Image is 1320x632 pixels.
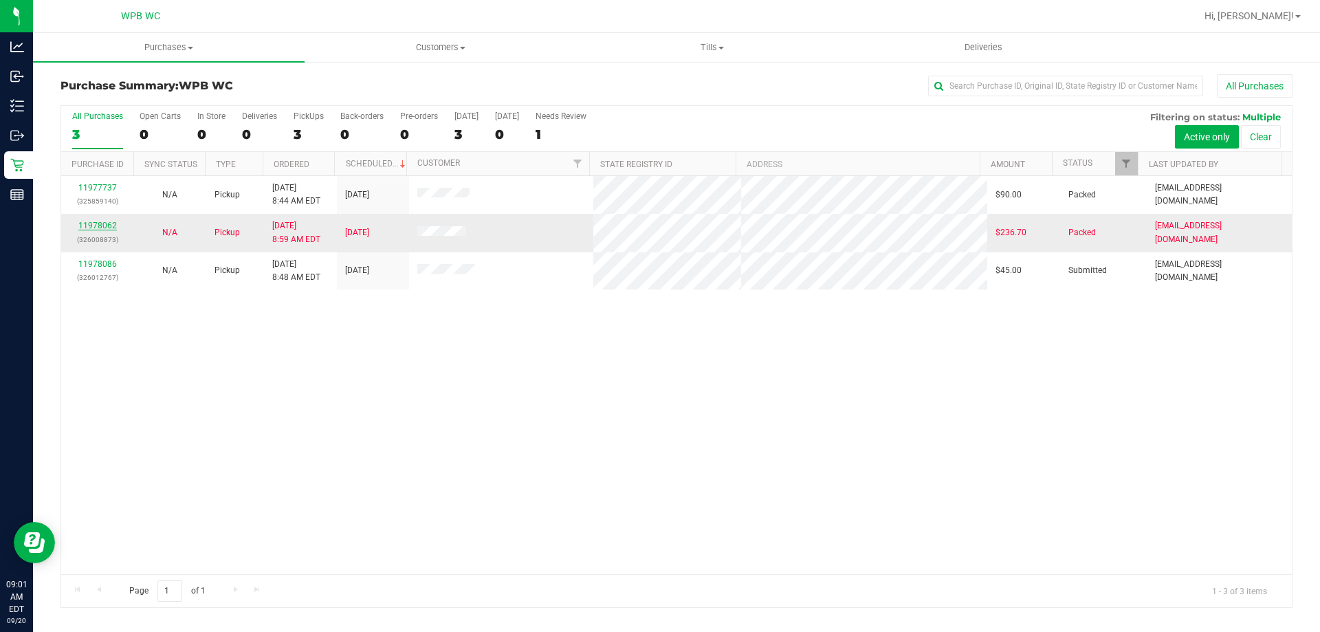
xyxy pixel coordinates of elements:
a: Deliveries [848,33,1119,62]
input: Search Purchase ID, Original ID, State Registry ID or Customer Name... [928,76,1203,96]
span: Submitted [1068,264,1107,277]
span: Not Applicable [162,265,177,275]
inline-svg: Inbound [10,69,24,83]
a: Scheduled [346,159,408,168]
span: Tills [577,41,847,54]
button: Active only [1175,125,1239,149]
button: N/A [162,226,177,239]
a: Amount [991,160,1025,169]
span: [DATE] [345,188,369,201]
div: All Purchases [72,111,123,121]
span: [EMAIL_ADDRESS][DOMAIN_NAME] [1155,182,1284,208]
div: 0 [140,127,181,142]
span: WPB WC [179,79,233,92]
a: Customer [417,158,460,168]
input: 1 [157,580,182,602]
div: Open Carts [140,111,181,121]
span: 1 - 3 of 3 items [1201,580,1278,601]
a: Sync Status [144,160,197,169]
a: Tills [576,33,848,62]
div: 3 [294,127,324,142]
div: 0 [340,127,384,142]
span: [DATE] 8:44 AM EDT [272,182,320,208]
div: Back-orders [340,111,384,121]
span: $45.00 [995,264,1022,277]
button: All Purchases [1217,74,1292,98]
span: Hi, [PERSON_NAME]! [1204,10,1294,21]
span: [EMAIL_ADDRESS][DOMAIN_NAME] [1155,258,1284,284]
span: [DATE] [345,264,369,277]
div: In Store [197,111,225,121]
div: 0 [400,127,438,142]
inline-svg: Analytics [10,40,24,54]
span: Pickup [214,226,240,239]
span: [DATE] [345,226,369,239]
a: Ordered [274,160,309,169]
span: Packed [1068,188,1096,201]
span: $90.00 [995,188,1022,201]
span: [DATE] 8:59 AM EDT [272,219,320,246]
a: 11978086 [78,259,117,269]
span: [DATE] 8:48 AM EDT [272,258,320,284]
a: Last Updated By [1149,160,1218,169]
span: $236.70 [995,226,1026,239]
span: WPB WC [121,10,160,22]
div: Deliveries [242,111,277,121]
div: [DATE] [495,111,519,121]
span: Pickup [214,188,240,201]
div: 3 [454,127,478,142]
span: [EMAIL_ADDRESS][DOMAIN_NAME] [1155,219,1284,246]
span: Purchases [33,41,305,54]
div: 0 [495,127,519,142]
a: 11978062 [78,221,117,230]
a: 11977737 [78,183,117,193]
inline-svg: Reports [10,188,24,201]
div: [DATE] [454,111,478,121]
div: 1 [536,127,586,142]
button: N/A [162,188,177,201]
inline-svg: Outbound [10,129,24,142]
a: Customers [305,33,576,62]
div: 3 [72,127,123,142]
inline-svg: Inventory [10,99,24,113]
a: Status [1063,158,1092,168]
p: (326012767) [69,271,125,284]
a: Type [216,160,236,169]
span: Page of 1 [118,580,217,602]
span: Packed [1068,226,1096,239]
span: Filtering on status: [1150,111,1240,122]
span: Not Applicable [162,190,177,199]
a: Filter [566,152,589,175]
span: Not Applicable [162,228,177,237]
th: Address [736,152,980,176]
a: State Registry ID [600,160,672,169]
div: Needs Review [536,111,586,121]
a: Purchase ID [71,160,124,169]
button: N/A [162,264,177,277]
span: Multiple [1242,111,1281,122]
div: Pre-orders [400,111,438,121]
button: Clear [1241,125,1281,149]
a: Purchases [33,33,305,62]
p: (326008873) [69,233,125,246]
p: 09/20 [6,615,27,626]
span: Pickup [214,264,240,277]
div: 0 [197,127,225,142]
div: PickUps [294,111,324,121]
inline-svg: Retail [10,158,24,172]
span: Deliveries [946,41,1021,54]
h3: Purchase Summary: [60,80,471,92]
div: 0 [242,127,277,142]
a: Filter [1115,152,1138,175]
span: Customers [305,41,575,54]
p: 09:01 AM EDT [6,578,27,615]
iframe: Resource center [14,522,55,563]
p: (325859140) [69,195,125,208]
